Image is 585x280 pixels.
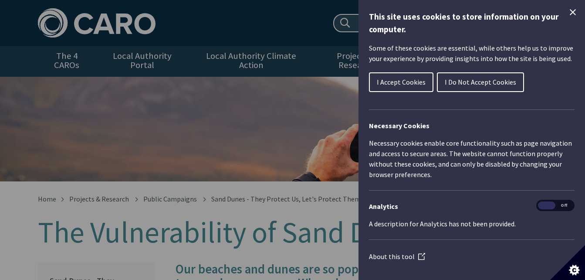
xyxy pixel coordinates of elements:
[377,78,426,86] span: I Accept Cookies
[369,10,575,36] h1: This site uses cookies to store information on your computer.
[369,120,575,131] h2: Necessary Cookies
[555,201,573,210] span: Off
[445,78,516,86] span: I Do Not Accept Cookies
[538,201,555,210] span: On
[369,219,575,229] p: A description for Analytics has not been provided.
[568,7,578,17] button: Close Cookie Control
[369,43,575,64] p: Some of these cookies are essential, while others help us to improve your experience by providing...
[437,72,524,92] button: I Do Not Accept Cookies
[369,72,433,92] button: I Accept Cookies
[369,138,575,180] p: Necessary cookies enable core functionality such as page navigation and access to secure areas. T...
[369,252,425,261] a: About this tool
[550,245,585,280] button: Set cookie preferences
[369,201,575,212] h3: Analytics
